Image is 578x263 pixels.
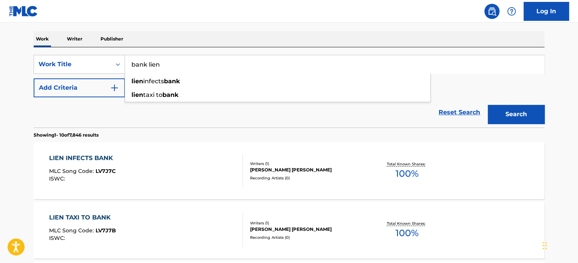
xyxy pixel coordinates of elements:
[39,60,107,69] div: Work Title
[504,4,519,19] div: Help
[143,91,162,98] span: taxi to
[34,31,51,47] p: Work
[34,132,99,139] p: Showing 1 - 10 of 7,846 results
[435,104,484,121] a: Reset Search
[386,221,427,226] p: Total Known Shares:
[131,78,143,85] strong: lien
[9,6,38,17] img: MLC Logo
[524,2,569,21] a: Log In
[110,83,119,92] img: 9d2ae6d4665cec9f34b9.svg
[250,161,364,167] div: Writers ( 1 )
[49,175,67,182] span: ISWC :
[34,78,125,97] button: Add Criteria
[143,78,164,85] span: infects
[540,227,578,263] iframe: Chat Widget
[49,227,96,234] span: MLC Song Code :
[488,105,544,124] button: Search
[34,142,544,199] a: LIEN INFECTS BANKMLC Song Code:LV7J7CISWC:Writers (1)[PERSON_NAME] [PERSON_NAME]Recording Artists...
[395,167,418,181] span: 100 %
[49,154,117,163] div: LIEN INFECTS BANK
[49,168,96,174] span: MLC Song Code :
[395,226,418,240] span: 100 %
[98,31,125,47] p: Publisher
[49,213,116,222] div: LIEN TAXI TO BANK
[487,7,496,16] img: search
[34,202,544,258] a: LIEN TAXI TO BANKMLC Song Code:LV7J7BISWC:Writers (1)[PERSON_NAME] [PERSON_NAME]Recording Artists...
[250,235,364,240] div: Recording Artists ( 0 )
[250,167,364,173] div: [PERSON_NAME] [PERSON_NAME]
[96,227,116,234] span: LV7J7B
[164,78,180,85] strong: bank
[65,31,85,47] p: Writer
[507,7,516,16] img: help
[250,220,364,226] div: Writers ( 1 )
[386,161,427,167] p: Total Known Shares:
[484,4,499,19] a: Public Search
[131,91,143,98] strong: lien
[250,175,364,181] div: Recording Artists ( 0 )
[34,55,544,128] form: Search Form
[250,226,364,233] div: [PERSON_NAME] [PERSON_NAME]
[96,168,116,174] span: LV7J7C
[162,91,178,98] strong: bank
[542,234,547,257] div: Drag
[49,235,67,241] span: ISWC :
